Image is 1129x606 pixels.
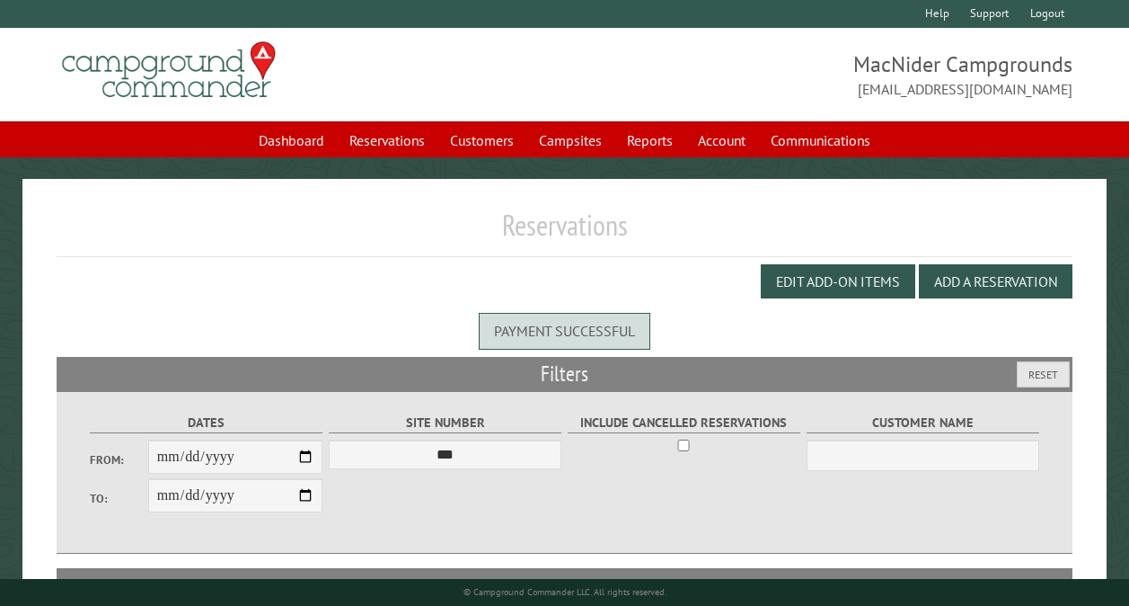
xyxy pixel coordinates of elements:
a: Reports [616,123,684,157]
th: Customer [595,568,803,601]
button: Add a Reservation [919,264,1072,299]
label: Include Cancelled Reservations [568,413,800,433]
label: Customer Name [807,413,1039,433]
button: Edit Add-on Items [761,264,915,299]
th: Total [804,568,876,601]
th: Dates [164,568,294,601]
label: To: [90,490,148,507]
label: From: [90,451,148,468]
h2: Filters [57,357,1072,391]
small: © Campground Commander LLC. All rights reserved. [463,586,666,598]
th: Due [876,568,971,601]
a: Campsites [528,123,613,157]
a: Communications [760,123,881,157]
h1: Reservations [57,208,1072,257]
a: Account [687,123,756,157]
div: Payment successful [479,313,650,349]
span: MacNider Campgrounds [EMAIL_ADDRESS][DOMAIN_NAME] [565,49,1073,100]
th: Edit [971,568,1073,601]
label: Dates [90,413,322,433]
a: Reservations [339,123,436,157]
th: Camper Details [294,568,595,601]
img: Campground Commander [57,35,281,105]
a: Dashboard [248,123,335,157]
button: Reset [1017,361,1070,388]
a: Customers [439,123,525,157]
label: Site Number [329,413,561,433]
th: Site [66,568,164,601]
